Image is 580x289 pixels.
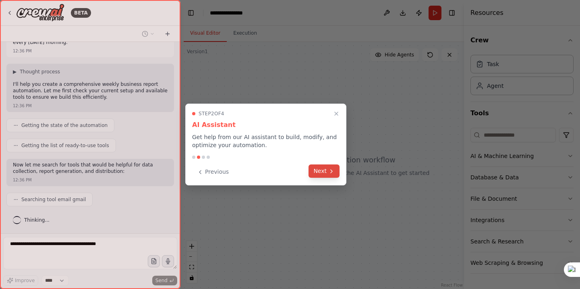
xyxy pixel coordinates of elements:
[199,110,224,117] span: Step 2 of 4
[331,109,341,119] button: Close walkthrough
[192,165,234,179] button: Previous
[192,133,340,149] p: Get help from our AI assistant to build, modify, and optimize your automation.
[192,120,340,130] h3: AI Assistant
[185,7,197,19] button: Hide left sidebar
[309,164,340,178] button: Next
